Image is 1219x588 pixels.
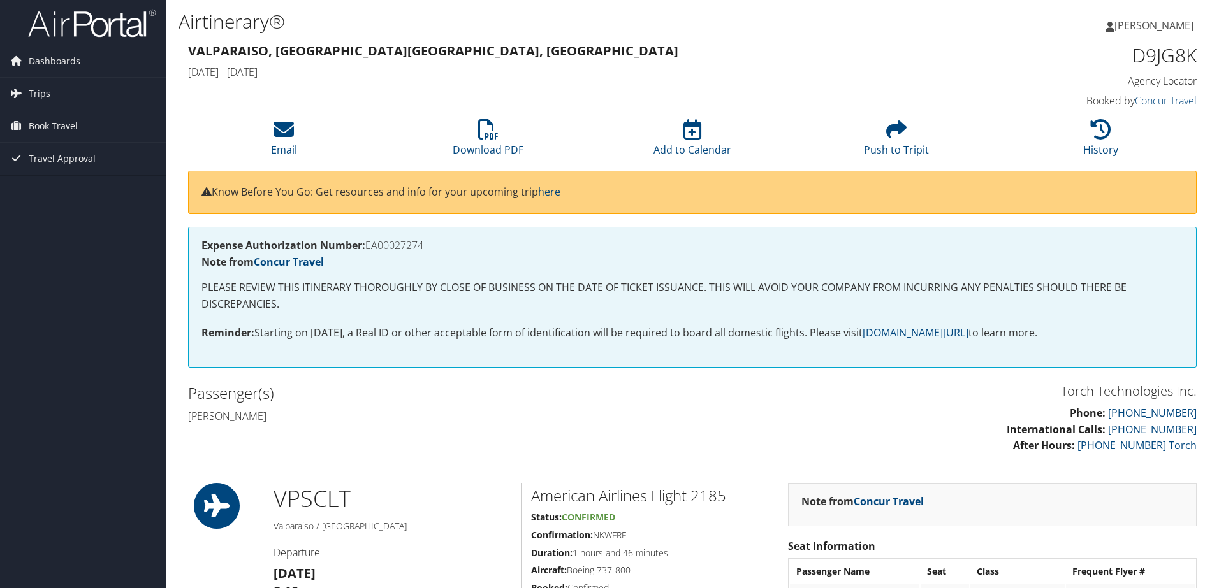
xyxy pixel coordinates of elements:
[201,255,324,269] strong: Note from
[653,126,731,157] a: Add to Calendar
[1066,560,1195,583] th: Frequent Flyer #
[29,143,96,175] span: Travel Approval
[1106,6,1206,45] a: [PERSON_NAME]
[274,545,511,559] h4: Departure
[970,560,1065,583] th: Class
[531,511,562,523] strong: Status:
[702,382,1197,400] h3: Torch Technologies Inc.
[188,409,683,423] h4: [PERSON_NAME]
[201,240,1183,250] h4: EA00027274
[531,529,593,541] strong: Confirmation:
[274,564,316,582] strong: [DATE]
[1083,126,1118,157] a: History
[531,529,768,541] h5: NKWFRF
[562,511,615,523] span: Confirmed
[531,547,573,559] strong: Duration:
[863,326,968,340] a: [DOMAIN_NAME][URL]
[29,45,80,77] span: Dashboards
[788,539,875,553] strong: Seat Information
[1077,438,1197,452] a: [PHONE_NUMBER] Torch
[188,382,683,404] h2: Passenger(s)
[864,126,929,157] a: Push to Tripit
[1135,94,1197,108] a: Concur Travel
[854,494,924,508] a: Concur Travel
[1114,18,1193,32] span: [PERSON_NAME]
[801,494,924,508] strong: Note from
[179,8,864,35] h1: Airtinerary®
[1070,406,1106,420] strong: Phone:
[1108,406,1197,420] a: [PHONE_NUMBER]
[274,520,511,533] h5: Valparaiso / [GEOGRAPHIC_DATA]
[28,8,156,38] img: airportal-logo.png
[188,65,940,79] h4: [DATE] - [DATE]
[531,564,768,577] h5: Boeing 737-800
[453,126,523,157] a: Download PDF
[29,110,78,142] span: Book Travel
[188,42,678,59] strong: Valparaiso, [GEOGRAPHIC_DATA] [GEOGRAPHIC_DATA], [GEOGRAPHIC_DATA]
[1007,422,1106,436] strong: International Calls:
[29,78,50,110] span: Trips
[531,547,768,559] h5: 1 hours and 46 minutes
[274,483,511,515] h1: VPS CLT
[201,238,365,252] strong: Expense Authorization Number:
[201,184,1183,201] p: Know Before You Go: Get resources and info for your upcoming trip
[538,185,560,199] a: here
[201,280,1183,312] p: PLEASE REVIEW THIS ITINERARY THOROUGHLY BY CLOSE OF BUSINESS ON THE DATE OF TICKET ISSUANCE. THIS...
[1108,422,1197,436] a: [PHONE_NUMBER]
[790,560,919,583] th: Passenger Name
[959,94,1197,108] h4: Booked by
[201,326,254,340] strong: Reminder:
[531,564,567,576] strong: Aircraft:
[271,126,297,157] a: Email
[254,255,324,269] a: Concur Travel
[1013,438,1075,452] strong: After Hours:
[201,325,1183,341] p: Starting on [DATE], a Real ID or other acceptable form of identification will be required to boar...
[959,74,1197,88] h4: Agency Locator
[921,560,968,583] th: Seat
[959,42,1197,69] h1: D9JG8K
[531,485,768,506] h2: American Airlines Flight 2185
